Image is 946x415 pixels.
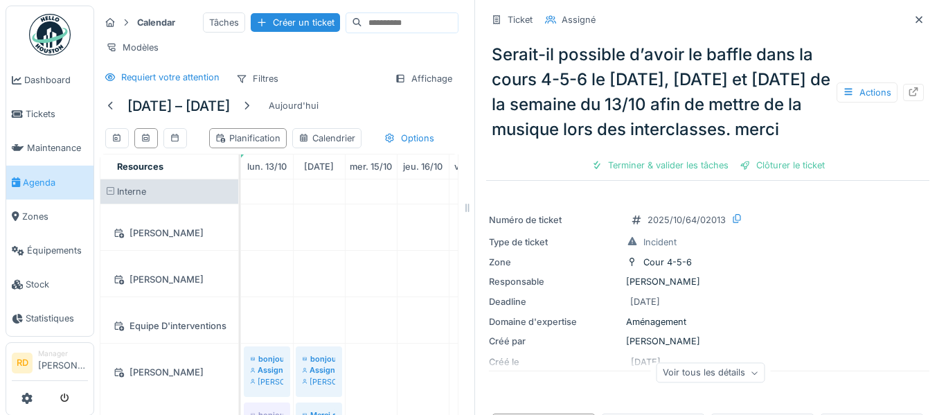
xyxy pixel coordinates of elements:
div: Tâches [203,12,245,33]
h5: [DATE] – [DATE] [127,98,230,114]
a: 17 octobre 2025 [451,157,499,176]
div: Manager [38,348,88,359]
span: Maintenance [27,141,88,154]
div: Zone [489,256,621,269]
strong: Calendar [132,16,181,29]
span: Dashboard [24,73,88,87]
div: [DATE] [630,295,660,308]
li: RD [12,353,33,373]
div: [PERSON_NAME] [109,364,230,381]
div: 2025/10/64/02013 [648,213,726,227]
span: Statistiques [26,312,88,325]
div: Affichage [389,69,458,89]
a: RD Manager[PERSON_NAME] [12,348,88,382]
div: [PERSON_NAME] [251,376,283,387]
a: Équipements [6,233,93,267]
span: Zones [22,210,88,223]
a: Agenda [6,166,93,200]
div: Clôturer le ticket [734,156,830,175]
span: Stock [26,278,88,291]
div: Assigné [303,364,335,376]
div: Domaine d'expertise [489,315,621,328]
div: Planification [215,132,280,145]
div: Assigné [251,364,283,376]
div: Assigné [562,13,596,26]
div: Deadline [489,295,621,308]
div: Calendrier [298,132,355,145]
a: Stock [6,267,93,301]
span: Équipements [27,244,88,257]
span: Tickets [26,107,88,121]
a: 15 octobre 2025 [346,157,395,176]
div: Cour 4-5-6 [643,256,692,269]
a: 16 octobre 2025 [400,157,446,176]
div: Ticket [508,13,533,26]
div: Responsable [489,275,621,288]
div: Aménagement [489,315,927,328]
div: [PERSON_NAME] [489,275,927,288]
div: Options [378,128,440,148]
div: Voir tous les détails [657,363,765,383]
div: Equipe D'interventions [109,317,230,335]
div: bonjour, serait-il possible de recoller la fibre de verre qui se détache du mur entre le RDC et l... [303,353,335,364]
span: Agenda [23,176,88,189]
a: Tickets [6,97,93,131]
a: Maintenance [6,131,93,165]
div: Incident [643,236,677,249]
span: Resources [117,161,163,172]
a: Zones [6,200,93,233]
a: 14 octobre 2025 [301,157,337,176]
img: Badge_color-CXgf-gQk.svg [29,14,71,55]
div: Actions [837,82,898,103]
a: 13 octobre 2025 [244,157,290,176]
div: Terminer & valider les tâches [586,156,734,175]
div: [PERSON_NAME] [489,335,927,348]
div: Numéro de ticket [489,213,621,227]
div: Créer un ticket [251,13,340,32]
div: Aujourd'hui [263,96,324,115]
a: Dashboard [6,63,93,97]
a: Statistiques [6,301,93,335]
div: Type de ticket [489,236,621,249]
div: bonjour, serait-il possible de peindre des 2 cotés toute les nouvelle portes installer à la menui... [251,353,283,364]
div: Requiert votre attention [121,71,220,84]
div: Modèles [100,37,165,58]
div: Serait-il possible d’avoir le baffle dans la cours 4-5-6 le [DATE], [DATE] et [DATE] de la semain... [486,37,929,148]
span: Interne [117,186,146,197]
li: [PERSON_NAME] [38,348,88,378]
div: Filtres [230,69,285,89]
div: [PERSON_NAME] [109,224,230,242]
div: Créé par [489,335,621,348]
div: [PERSON_NAME] [109,271,230,288]
div: [PERSON_NAME] [303,376,335,387]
